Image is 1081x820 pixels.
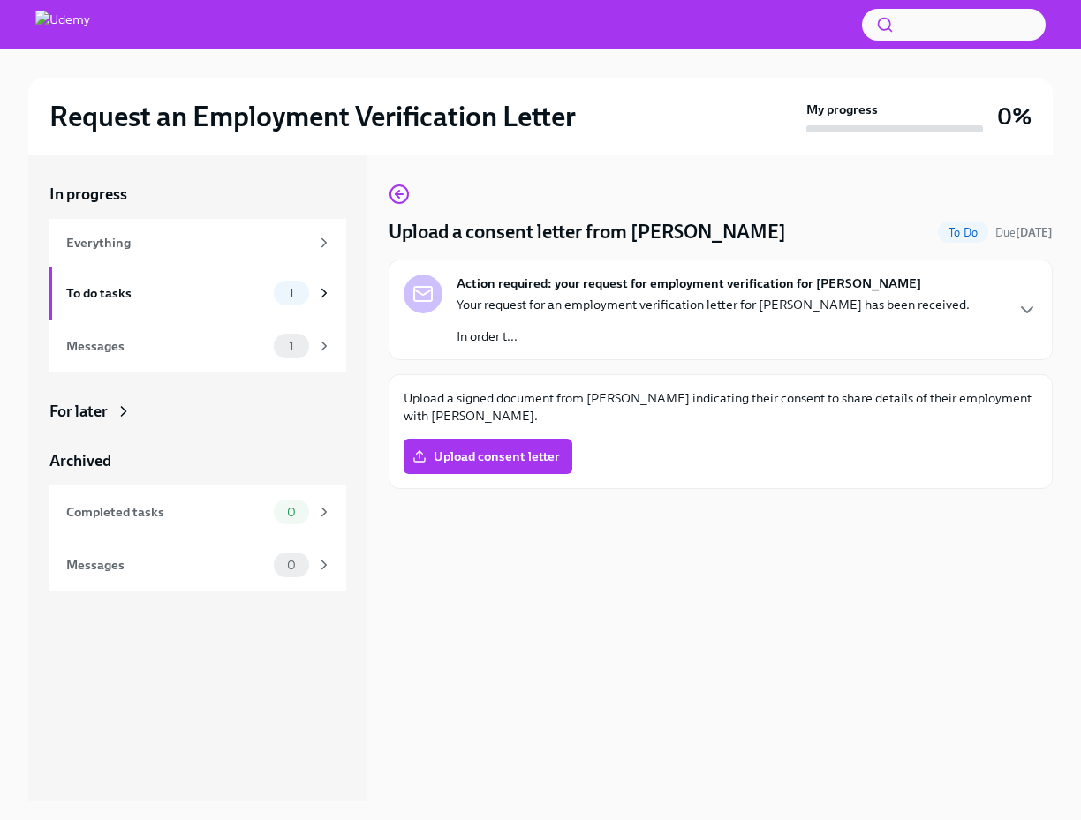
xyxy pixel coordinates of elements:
a: Completed tasks0 [49,485,346,538]
label: Upload consent letter [404,439,572,474]
p: In order t... [457,327,970,345]
div: To do tasks [66,283,267,303]
a: Messages0 [49,538,346,591]
span: 0 [276,506,306,519]
p: Upload a signed document from [PERSON_NAME] indicating their consent to share details of their em... [404,389,1038,425]
a: In progress [49,184,346,205]
a: Everything [49,219,346,267]
div: Messages [66,336,267,356]
div: Everything [66,233,309,252]
img: Udemy [35,11,90,39]
span: To Do [938,226,988,239]
div: For later [49,401,108,422]
span: Upload consent letter [416,448,560,465]
p: Your request for an employment verification letter for [PERSON_NAME] has been received. [457,296,970,313]
div: Messages [66,555,267,575]
strong: My progress [806,101,878,118]
strong: [DATE] [1016,226,1053,239]
a: To do tasks1 [49,267,346,320]
span: 0 [276,559,306,572]
h4: Upload a consent letter from [PERSON_NAME] [389,219,786,245]
div: Completed tasks [66,502,267,522]
a: Messages1 [49,320,346,372]
span: 1 [278,287,305,300]
h3: 0% [997,101,1032,132]
a: Archived [49,450,346,471]
h2: Request an Employment Verification Letter [49,99,576,134]
span: Due [995,226,1053,239]
a: For later [49,401,346,422]
span: 1 [278,340,305,353]
span: October 23rd, 2025 02:00 [995,224,1053,241]
strong: Action required: your request for employment verification for [PERSON_NAME] [457,275,921,292]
